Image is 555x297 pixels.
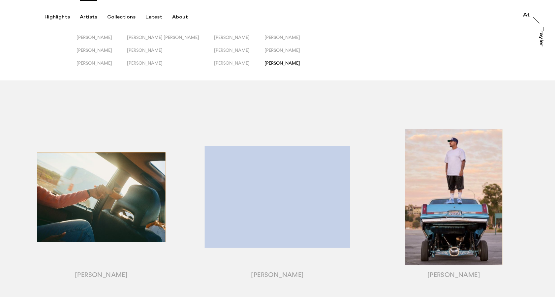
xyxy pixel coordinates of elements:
[127,47,214,60] button: [PERSON_NAME]
[77,35,127,47] button: [PERSON_NAME]
[77,47,127,60] button: [PERSON_NAME]
[264,47,315,60] button: [PERSON_NAME]
[127,60,214,73] button: [PERSON_NAME]
[45,14,80,20] button: Highlights
[45,14,70,20] div: Highlights
[214,35,264,47] button: [PERSON_NAME]
[214,47,250,53] span: [PERSON_NAME]
[145,14,172,20] button: Latest
[264,47,300,53] span: [PERSON_NAME]
[214,60,250,66] span: [PERSON_NAME]
[264,35,300,40] span: [PERSON_NAME]
[172,14,198,20] button: About
[172,14,188,20] div: About
[214,47,264,60] button: [PERSON_NAME]
[523,13,530,19] a: At
[77,47,112,53] span: [PERSON_NAME]
[127,35,199,40] span: [PERSON_NAME] [PERSON_NAME]
[537,27,544,54] a: Trayler
[127,60,163,66] span: [PERSON_NAME]
[80,14,107,20] button: Artists
[264,60,300,66] span: [PERSON_NAME]
[77,60,127,73] button: [PERSON_NAME]
[264,60,315,73] button: [PERSON_NAME]
[539,27,544,46] div: Trayler
[127,47,163,53] span: [PERSON_NAME]
[80,14,97,20] div: Artists
[145,14,162,20] div: Latest
[107,14,136,20] div: Collections
[214,35,250,40] span: [PERSON_NAME]
[264,35,315,47] button: [PERSON_NAME]
[107,14,145,20] button: Collections
[77,60,112,66] span: [PERSON_NAME]
[77,35,112,40] span: [PERSON_NAME]
[127,35,214,47] button: [PERSON_NAME] [PERSON_NAME]
[214,60,264,73] button: [PERSON_NAME]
